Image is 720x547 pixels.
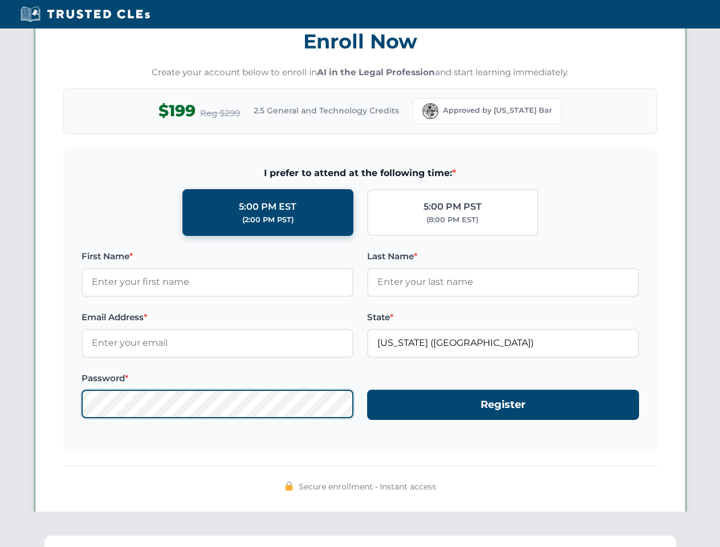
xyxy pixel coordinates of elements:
[82,166,639,181] span: I prefer to attend at the following time:
[367,250,639,263] label: Last Name
[63,66,657,79] p: Create your account below to enroll in and start learning immediately.
[242,214,294,226] div: (2:00 PM PST)
[63,23,657,59] h3: Enroll Now
[367,268,639,296] input: Enter your last name
[82,372,353,385] label: Password
[367,311,639,324] label: State
[82,329,353,357] input: Enter your email
[424,199,482,214] div: 5:00 PM PST
[158,98,196,124] span: $199
[422,103,438,119] img: Florida Bar
[367,390,639,420] button: Register
[200,107,240,120] span: Reg $299
[299,480,436,493] span: Secure enrollment • Instant access
[254,104,399,117] span: 2.5 General and Technology Credits
[367,329,639,357] input: Florida (FL)
[17,6,153,23] img: Trusted CLEs
[426,214,478,226] div: (8:00 PM EST)
[284,481,294,491] img: 🔒
[317,67,435,77] strong: AI in the Legal Profession
[82,250,353,263] label: First Name
[443,105,552,116] span: Approved by [US_STATE] Bar
[239,199,296,214] div: 5:00 PM EST
[82,268,353,296] input: Enter your first name
[82,311,353,324] label: Email Address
